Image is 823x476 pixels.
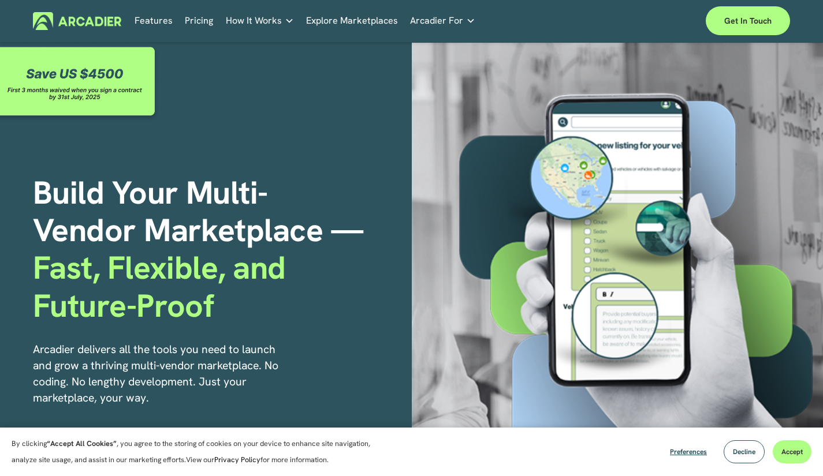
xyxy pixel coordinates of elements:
button: Preferences [661,440,716,463]
span: Fast, Flexible, and Future-Proof [33,247,286,326]
span: Arcadier For [410,13,463,29]
a: Privacy Policy [214,455,260,464]
a: Explore Marketplaces [306,12,398,30]
span: How It Works [226,13,282,29]
a: Get in touch [706,6,790,35]
a: Pricing [185,12,213,30]
h1: Build Your Multi- Vendor Marketplace — [33,174,412,325]
span: Decline [733,447,755,456]
img: Arcadier [33,12,121,30]
span: Preferences [670,447,707,456]
strong: “Accept All Cookies” [47,438,117,448]
p: By clicking , you agree to the storing of cookies on your device to enhance site navigation, anal... [12,436,387,468]
a: Features [135,12,173,30]
iframe: Chat Widget [765,421,823,476]
button: Decline [724,440,765,463]
a: folder dropdown [410,12,475,30]
p: Arcadier delivers all the tools you need to launch and grow a thriving multi-vendor marketplace. ... [33,342,285,406]
a: folder dropdown [226,12,294,30]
